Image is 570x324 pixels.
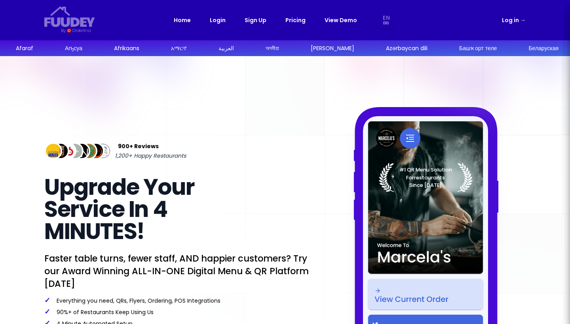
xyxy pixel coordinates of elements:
p: Faster table turns, fewer staff, AND happier customers? Try our Award Winning ALL-IN-ONE Digital ... [44,252,310,290]
p: 90%+ of Restaurants Keep Using Us [44,308,310,316]
img: Review Img [66,142,84,160]
div: Azərbaycan dili [386,44,427,53]
div: By [61,27,65,34]
div: Аҧсуа [65,44,82,53]
div: [PERSON_NAME] [310,44,354,53]
svg: {/* Added fill="currentColor" here */} {/* This rectangle defines the background. Its explicit fi... [44,6,95,27]
img: Laurel [379,163,473,192]
span: → [520,16,526,24]
a: Pricing [285,15,306,25]
a: Sign Up [245,15,266,25]
div: العربية [218,44,234,53]
a: View Demo [325,15,357,25]
span: 1,200+ Happy Restaurants [115,151,186,160]
p: Everything you need, QRs, Flyers, Ordering, POS Integrations [44,296,310,305]
a: Login [210,15,226,25]
div: Orderlina [72,27,91,34]
a: Log in [502,15,526,25]
img: Review Img [51,142,69,160]
img: Review Img [73,142,91,160]
span: ✓ [44,295,50,305]
div: አማርኛ [171,44,186,53]
div: Башҡорт теле [459,44,496,53]
div: Afrikaans [114,44,139,53]
span: ✓ [44,307,50,316]
img: Review Img [44,142,62,160]
div: অসমীয়া [265,44,279,53]
div: Afaraf [15,44,33,53]
img: Review Img [87,142,105,160]
span: Upgrade Your Service In 4 MINUTES! [44,171,194,247]
img: Review Img [94,142,112,160]
span: 900+ Reviews [118,141,159,151]
img: Review Img [59,142,76,160]
div: Беларуская [528,44,559,53]
img: Review Img [80,142,98,160]
a: Home [174,15,191,25]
